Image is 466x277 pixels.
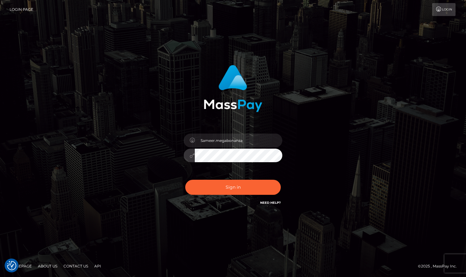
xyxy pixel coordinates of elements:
[418,263,461,270] div: © 2025 , MassPay Inc.
[432,3,456,16] a: Login
[7,261,16,270] img: Revisit consent button
[7,261,34,271] a: Homepage
[92,261,104,271] a: API
[185,180,281,195] button: Sign in
[260,201,281,205] a: Need Help?
[204,65,262,112] img: MassPay Login
[195,134,282,147] input: Username...
[7,261,16,270] button: Consent Preferences
[35,261,60,271] a: About Us
[10,3,33,16] a: Login Page
[61,261,91,271] a: Contact Us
